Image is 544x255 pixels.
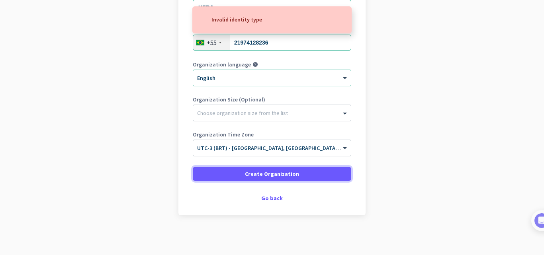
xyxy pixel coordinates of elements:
[193,167,351,181] button: Create Organization
[211,15,262,23] p: Invalid identity type
[245,170,299,178] span: Create Organization
[193,97,351,102] label: Organization Size (Optional)
[193,62,251,67] label: Organization language
[193,132,351,137] label: Organization Time Zone
[193,35,351,51] input: 11 2345-6789
[252,62,258,67] i: help
[207,39,217,47] div: +55
[193,195,351,201] div: Go back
